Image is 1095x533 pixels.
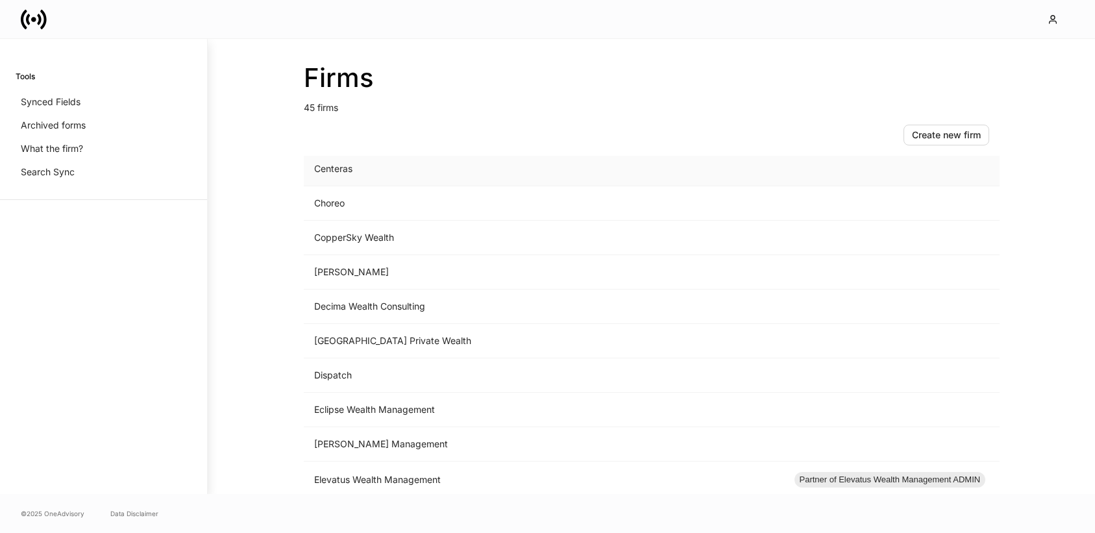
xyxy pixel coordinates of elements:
td: Decima Wealth Consulting [304,290,784,324]
td: [PERSON_NAME] [304,255,784,290]
p: Archived forms [21,119,86,132]
a: Search Sync [16,160,191,184]
td: Elevatus Wealth Management [304,462,784,499]
h2: Firms [304,62,1000,93]
td: CopperSky Wealth [304,221,784,255]
a: Data Disclaimer [110,508,158,519]
h6: Tools [16,70,35,82]
p: Search Sync [21,166,75,179]
td: [PERSON_NAME] Management [304,427,784,462]
a: What the firm? [16,137,191,160]
p: Synced Fields [21,95,80,108]
p: What the firm? [21,142,83,155]
td: Choreo [304,186,784,221]
td: Eclipse Wealth Management [304,393,784,427]
button: Create new firm [904,125,989,145]
a: Synced Fields [16,90,191,114]
span: © 2025 OneAdvisory [21,508,84,519]
td: Dispatch [304,358,784,393]
span: Partner of Elevatus Wealth Management ADMIN [794,473,986,486]
a: Archived forms [16,114,191,137]
p: 45 firms [304,93,1000,114]
td: [GEOGRAPHIC_DATA] Private Wealth [304,324,784,358]
td: Centeras [304,152,784,186]
div: Create new firm [912,130,981,140]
